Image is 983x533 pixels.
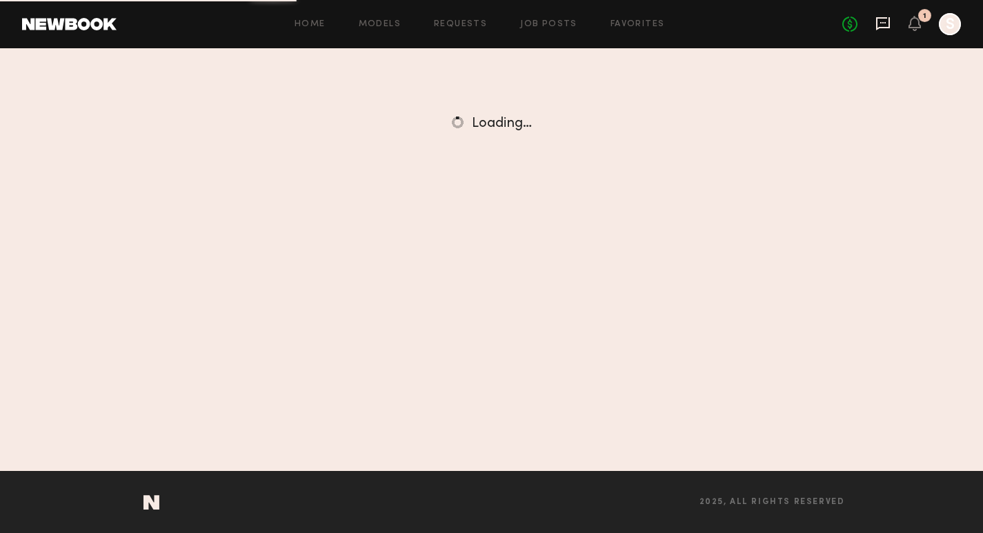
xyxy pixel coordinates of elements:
[359,20,401,29] a: Models
[434,20,487,29] a: Requests
[699,498,845,507] span: 2025, all rights reserved
[520,20,577,29] a: Job Posts
[610,20,665,29] a: Favorites
[295,20,326,29] a: Home
[923,12,926,20] div: 1
[472,117,532,130] span: Loading…
[939,13,961,35] a: S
